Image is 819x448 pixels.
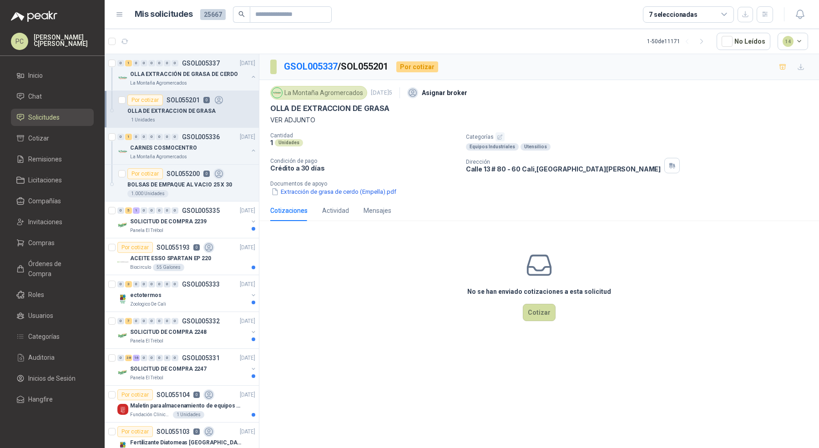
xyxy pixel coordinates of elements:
p: BOLSAS DE EMPAQUE AL VACIO 25 X 30 [127,181,232,189]
span: Usuarios [28,311,53,321]
p: [DATE] [240,354,255,362]
a: Inicios de Sesión [11,370,94,387]
p: 0 [203,171,210,177]
p: OLLA DE EXTRACCION DE GRASA [127,107,216,116]
p: 0 [193,392,200,398]
div: 7 seleccionadas [649,10,698,20]
div: 38 [125,355,132,361]
p: GSOL005336 [182,134,220,140]
div: Equipos Industriales [466,143,519,151]
div: 1.000 Unidades [127,190,168,197]
div: 0 [172,355,178,361]
div: 0 [148,134,155,140]
div: 0 [133,281,140,287]
span: 25667 [200,9,226,20]
span: Categorías [28,332,60,342]
p: Documentos de apoyo [270,181,815,187]
span: Inicios de Sesión [28,373,76,383]
div: 1 [133,207,140,214]
div: 0 [172,281,178,287]
div: 3 [125,281,132,287]
span: Licitaciones [28,175,62,185]
div: 0 [133,60,140,66]
img: Company Logo [117,293,128,304]
div: 0 [172,318,178,324]
div: Por cotizar [127,168,163,179]
div: La Montaña Agromercados [270,86,367,100]
div: Utensilios [521,143,551,151]
img: Company Logo [117,72,128,83]
div: 0 [117,355,124,361]
img: Company Logo [272,88,282,98]
p: 0 [193,244,200,251]
p: Panela El Trébol [130,374,163,382]
p: [DATE] [240,59,255,68]
button: No Leídos [717,33,770,50]
div: Por cotizar [117,389,153,400]
a: Órdenes de Compra [11,255,94,282]
a: Solicitudes [11,109,94,126]
a: Hangfire [11,391,94,408]
p: GSOL005332 [182,318,220,324]
div: 0 [117,281,124,287]
div: Actividad [322,206,349,216]
p: Asignar broker [422,88,467,98]
div: 0 [164,281,171,287]
div: 0 [148,60,155,66]
p: VER ADJUNTO [270,115,808,125]
div: 0 [164,355,171,361]
div: 1 Unidades [127,116,159,124]
span: Cotizar [28,133,49,143]
span: Solicitudes [28,112,60,122]
div: PC [11,33,28,50]
p: GSOL005333 [182,281,220,287]
p: Panela El Trébol [130,337,163,345]
p: Biocirculo [130,264,151,271]
button: 14 [778,33,809,50]
span: Compras [28,238,55,248]
div: 1 - 50 de 11171 [647,34,709,49]
div: 0 [156,134,163,140]
a: 0 3 0 0 0 0 0 0 GSOL005333[DATE] Company LogoectotermosZoologico De Cali [117,279,257,308]
a: Licitaciones [11,171,94,189]
span: Hangfire [28,394,53,404]
p: SOL055201 [167,97,200,103]
p: OLLA DE EXTRACCION DE GRASA [270,104,389,113]
p: Categorías [466,132,815,141]
p: 0 [193,428,200,435]
p: Fundación Clínica Shaio [130,411,171,418]
p: Condición de pago [270,158,459,164]
p: Cantidad [270,132,459,139]
p: [DATE] [240,206,255,215]
p: Dirección [466,159,661,165]
div: 0 [141,281,147,287]
div: 1 Unidades [173,411,204,418]
a: Categorías [11,328,94,345]
img: Company Logo [117,330,128,341]
img: Logo peakr [11,11,57,22]
p: ectotermos [130,291,162,300]
p: SOLICITUD DE COMPRA 2248 [130,328,207,337]
div: 0 [148,318,155,324]
p: GSOL005335 [182,207,220,214]
a: Inicio [11,67,94,84]
p: GSOL005331 [182,355,220,361]
p: [DATE] [240,280,255,289]
p: La Montaña Agromercados [130,80,187,87]
p: [PERSON_NAME] C[PERSON_NAME] [34,34,94,47]
div: 0 [172,134,178,140]
a: 0 5 1 0 0 0 0 0 GSOL005335[DATE] Company LogoSOLICITUD DE COMPRA 2239Panela El Trébol [117,205,257,234]
div: 1 [125,134,132,140]
h1: Mis solicitudes [135,8,193,21]
span: search [238,11,245,17]
a: Chat [11,88,94,105]
a: Por cotizarSOL0551930[DATE] Company LogoACEITE ESSO SPARTAN EP 220Biocirculo55 Galones [105,238,259,275]
div: 0 [156,207,163,214]
div: 0 [172,60,178,66]
p: Maletin para almacenamiento de equipos medicos kits de primeros auxilios [130,402,243,410]
div: 5 [125,207,132,214]
a: 0 7 0 0 0 0 0 0 GSOL005332[DATE] Company LogoSOLICITUD DE COMPRA 2248Panela El Trébol [117,316,257,345]
span: Órdenes de Compra [28,259,85,279]
p: SOL055104 [157,392,190,398]
a: 0 1 0 0 0 0 0 0 GSOL005336[DATE] Company LogoCARNES COSMOCENTROLa Montaña Agromercados [117,131,257,161]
